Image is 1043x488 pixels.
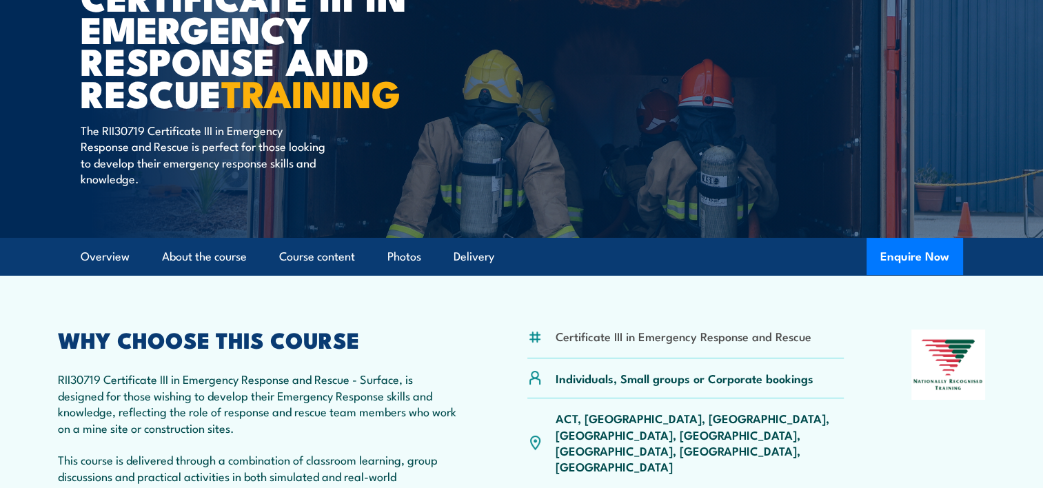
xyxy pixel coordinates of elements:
a: Photos [387,238,421,275]
strong: TRAINING [221,63,401,121]
a: Delivery [454,238,494,275]
h2: WHY CHOOSE THIS COURSE [58,329,460,349]
a: Overview [81,238,130,275]
p: The RII30719 Certificate III in Emergency Response and Rescue is perfect for those looking to dev... [81,122,332,187]
button: Enquire Now [867,238,963,275]
p: ACT, [GEOGRAPHIC_DATA], [GEOGRAPHIC_DATA], [GEOGRAPHIC_DATA], [GEOGRAPHIC_DATA], [GEOGRAPHIC_DATA... [556,410,844,475]
a: Course content [279,238,355,275]
img: Nationally Recognised Training logo. [911,329,986,400]
a: About the course [162,238,247,275]
p: Individuals, Small groups or Corporate bookings [556,370,813,386]
li: Certificate III in Emergency Response and Rescue [556,328,811,344]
